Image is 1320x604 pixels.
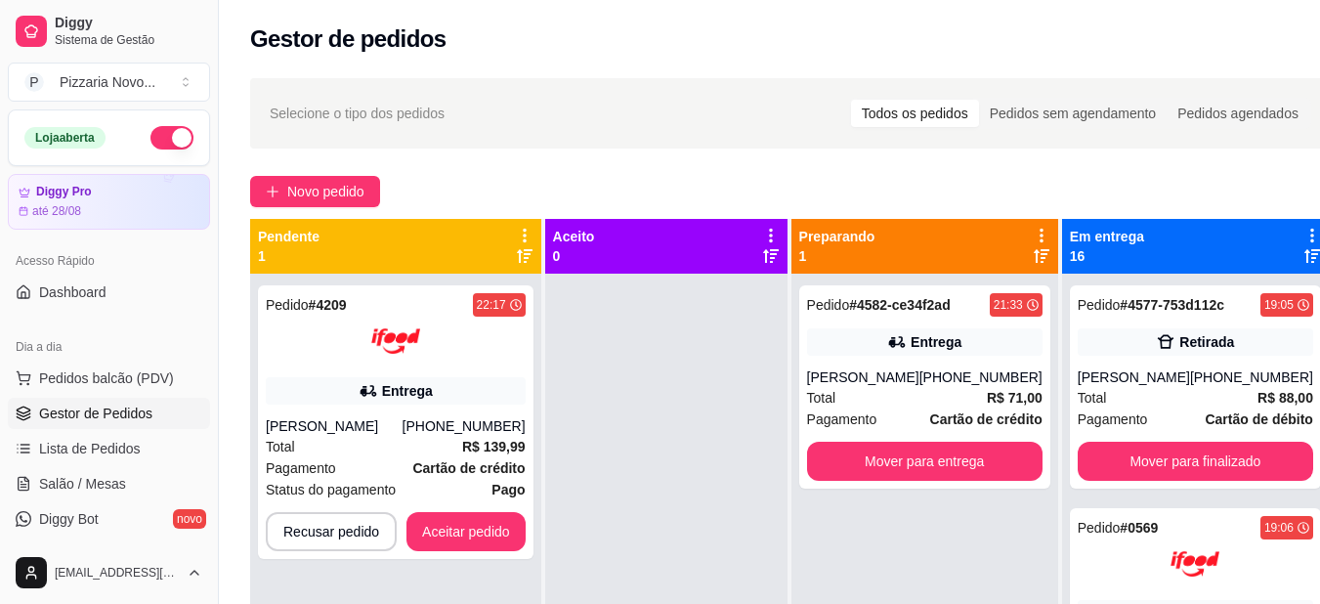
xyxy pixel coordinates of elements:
span: Pedido [807,297,850,313]
div: [PERSON_NAME] [1078,367,1190,387]
strong: # 4577-753d112c [1120,297,1224,313]
span: Pagamento [1078,409,1148,430]
a: Gestor de Pedidos [8,398,210,429]
span: Pedido [266,297,309,313]
span: Lista de Pedidos [39,439,141,458]
a: DiggySistema de Gestão [8,8,210,55]
button: Alterar Status [150,126,193,150]
div: Pizzaria Novo ... [60,72,155,92]
div: [PHONE_NUMBER] [403,416,526,436]
button: [EMAIL_ADDRESS][DOMAIN_NAME] [8,549,210,596]
div: 22:17 [477,297,506,313]
span: Pedido [1078,297,1121,313]
span: Diggy Bot [39,509,99,529]
span: Pedido [1078,520,1121,536]
span: Total [1078,387,1107,409]
button: Mover para finalizado [1078,442,1313,481]
span: Pedidos balcão (PDV) [39,368,174,388]
article: Diggy Pro [36,185,92,199]
span: Status do pagamento [266,479,396,500]
span: Dashboard [39,282,106,302]
div: Entrega [382,381,433,401]
button: Pedidos balcão (PDV) [8,363,210,394]
a: Lista de Pedidos [8,433,210,464]
button: Select a team [8,63,210,102]
div: Pedidos sem agendamento [979,100,1167,127]
span: plus [266,185,279,198]
span: Gestor de Pedidos [39,404,152,423]
span: [EMAIL_ADDRESS][DOMAIN_NAME] [55,565,179,581]
div: [PHONE_NUMBER] [919,367,1043,387]
button: Recusar pedido [266,512,397,551]
strong: Cartão de crédito [930,411,1043,427]
div: Todos os pedidos [851,100,979,127]
div: 19:05 [1264,297,1294,313]
span: Total [266,436,295,457]
span: Pagamento [266,457,336,479]
button: Aceitar pedido [406,512,526,551]
article: até 28/08 [32,203,81,219]
span: Diggy [55,15,202,32]
a: Dashboard [8,277,210,308]
span: Total [807,387,836,409]
div: Retirada [1179,332,1234,352]
div: [PERSON_NAME] [266,416,403,436]
p: 1 [799,246,875,266]
span: Pagamento [807,409,877,430]
p: 16 [1070,246,1144,266]
a: KDS [8,539,210,570]
strong: Cartão de débito [1205,411,1312,427]
div: Acesso Rápido [8,245,210,277]
a: Diggy Proaté 28/08 [8,174,210,230]
div: 19:06 [1264,520,1294,536]
a: Diggy Botnovo [8,503,210,535]
p: Aceito [553,227,595,246]
span: P [24,72,44,92]
p: Em entrega [1070,227,1144,246]
strong: Cartão de crédito [412,460,525,476]
div: [PHONE_NUMBER] [1190,367,1313,387]
span: Salão / Mesas [39,474,126,494]
div: Loja aberta [24,127,106,149]
p: 1 [258,246,319,266]
div: [PERSON_NAME] [807,367,919,387]
strong: # 0569 [1120,520,1158,536]
div: 21:33 [994,297,1023,313]
span: Selecione o tipo dos pedidos [270,103,445,124]
div: Pedidos agendados [1167,100,1309,127]
strong: R$ 71,00 [987,390,1043,406]
span: Sistema de Gestão [55,32,202,48]
strong: R$ 88,00 [1257,390,1313,406]
div: Dia a dia [8,331,210,363]
p: 0 [553,246,595,266]
strong: # 4209 [309,297,347,313]
a: Salão / Mesas [8,468,210,499]
p: Pendente [258,227,319,246]
img: ifood [1171,539,1219,588]
button: Novo pedido [250,176,380,207]
strong: R$ 139,99 [462,439,526,454]
h2: Gestor de pedidos [250,23,447,55]
strong: # 4582-ce34f2ad [849,297,951,313]
div: Entrega [911,332,961,352]
span: Novo pedido [287,181,364,202]
img: ifood [371,317,420,366]
strong: Pago [491,482,525,497]
p: Preparando [799,227,875,246]
button: Mover para entrega [807,442,1043,481]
